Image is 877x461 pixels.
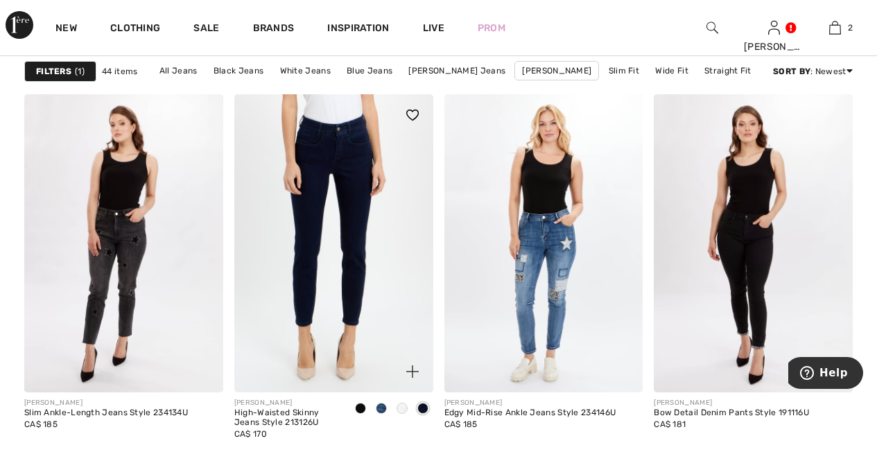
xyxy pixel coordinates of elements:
[406,110,419,121] img: heart_black_full.svg
[848,21,853,34] span: 2
[253,22,295,37] a: Brands
[153,62,205,80] a: All Jeans
[444,398,616,408] div: [PERSON_NAME]
[829,19,841,36] img: My Bag
[327,22,389,37] span: Inspiration
[768,21,780,34] a: Sign In
[706,19,718,36] img: search the website
[744,40,804,54] div: [PERSON_NAME]
[805,19,865,36] a: 2
[350,398,371,421] div: Black
[654,398,809,408] div: [PERSON_NAME]
[654,408,809,418] div: Bow Detail Denim Pants Style 191116U
[406,365,419,378] img: plus_v2.svg
[75,65,85,78] span: 1
[193,22,219,37] a: Sale
[24,408,188,418] div: Slim Ankle-Length Jeans Style 234134U
[234,398,339,408] div: [PERSON_NAME]
[773,65,853,78] div: : Newest
[234,94,433,392] a: High-Waisted Skinny Jeans Style 213126U. Black
[234,408,339,428] div: High-Waisted Skinny Jeans Style 213126U
[788,357,863,392] iframe: Opens a widget where you can find more information
[234,429,267,439] span: CA$ 170
[654,419,686,429] span: CA$ 181
[514,61,599,80] a: [PERSON_NAME]
[207,62,270,80] a: Black Jeans
[444,408,616,418] div: Edgy Mid-Rise Ankle Jeans Style 234146U
[413,398,433,421] div: Navy
[110,22,160,37] a: Clothing
[24,398,188,408] div: [PERSON_NAME]
[444,419,478,429] span: CA$ 185
[697,62,758,80] a: Straight Fit
[444,94,643,392] img: Edgy Mid-Rise Ankle Jeans Style 234146U. Blue
[602,62,646,80] a: Slim Fit
[773,67,810,76] strong: Sort By
[401,62,512,80] a: [PERSON_NAME] Jeans
[392,398,413,421] div: White
[24,419,58,429] span: CA$ 185
[6,11,33,39] img: 1ère Avenue
[648,62,695,80] a: Wide Fit
[273,62,338,80] a: White Jeans
[371,398,392,421] div: Dark blue
[102,65,137,78] span: 44 items
[423,21,444,35] a: Live
[340,62,399,80] a: Blue Jeans
[36,65,71,78] strong: Filters
[654,94,853,392] img: Bow Detail Denim Pants Style 191116U. Black
[24,94,223,392] img: Slim Ankle-Length Jeans Style 234134U. Charco
[478,21,505,35] a: Prom
[55,22,77,37] a: New
[768,19,780,36] img: My Info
